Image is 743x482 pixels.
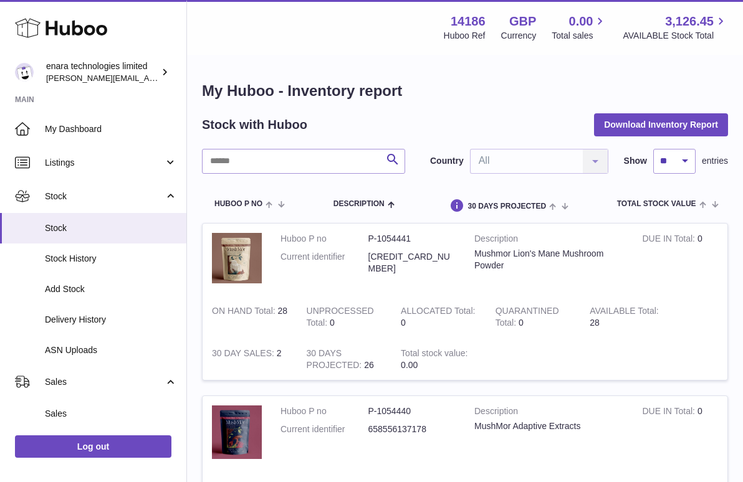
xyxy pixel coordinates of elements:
[280,405,368,417] dt: Huboo P no
[617,200,696,208] span: Total stock value
[444,30,486,42] div: Huboo Ref
[590,306,659,319] strong: AVAILABLE Total
[401,348,467,361] strong: Total stock value
[212,233,262,283] img: product image
[297,338,392,380] td: 26
[202,116,307,133] h2: Stock with Huboo
[368,251,456,275] dd: [CREDIT_CARD_NUMBER]
[280,423,368,435] dt: Current identifier
[552,30,607,42] span: Total sales
[297,296,392,338] td: 0
[45,157,164,169] span: Listings
[665,13,714,30] span: 3,126.45
[307,348,365,373] strong: 30 DAYS PROJECTED
[45,222,177,234] span: Stock
[15,63,34,82] img: Dee@enara.co
[212,306,278,319] strong: ON HAND Total
[45,191,164,202] span: Stock
[203,338,297,380] td: 2
[401,360,418,370] span: 0.00
[430,155,464,167] label: Country
[333,200,385,208] span: Description
[212,348,277,361] strong: 30 DAY SALES
[467,202,546,210] span: 30 DAYS PROJECTED
[15,435,171,458] a: Log out
[474,420,623,432] div: MushMor Adaptive Extracts
[45,123,177,135] span: My Dashboard
[46,60,158,84] div: enara technologies limited
[623,30,728,42] span: AVAILABLE Stock Total
[45,408,177,420] span: Sales
[633,396,727,471] td: 0
[368,423,456,435] dd: 658556137178
[594,113,728,136] button: Download Inventory Report
[214,200,262,208] span: Huboo P no
[46,73,250,83] span: [PERSON_NAME][EMAIL_ADDRESS][DOMAIN_NAME]
[624,155,647,167] label: Show
[633,224,727,296] td: 0
[45,376,164,388] span: Sales
[580,296,675,338] td: 28
[280,233,368,245] dt: Huboo P no
[569,13,593,30] span: 0.00
[203,296,297,338] td: 28
[280,251,368,275] dt: Current identifier
[45,314,177,326] span: Delivery History
[642,406,697,419] strong: DUE IN Total
[391,296,486,338] td: 0
[474,405,623,420] strong: Description
[45,344,177,356] span: ASN Uploads
[368,233,456,245] dd: P-1054441
[509,13,536,30] strong: GBP
[368,405,456,417] dd: P-1054440
[45,283,177,295] span: Add Stock
[501,30,537,42] div: Currency
[307,306,374,331] strong: UNPROCESSED Total
[474,248,623,272] div: Mushmor Lion's Mane Mushroom Powder
[212,405,262,459] img: product image
[202,81,728,101] h1: My Huboo - Inventory report
[496,306,559,331] strong: QUARANTINED Total
[45,253,177,265] span: Stock History
[642,234,697,247] strong: DUE IN Total
[702,155,728,167] span: entries
[401,306,475,319] strong: ALLOCATED Total
[474,233,623,248] strong: Description
[552,13,607,42] a: 0.00 Total sales
[623,13,728,42] a: 3,126.45 AVAILABLE Stock Total
[519,318,524,328] span: 0
[451,13,486,30] strong: 14186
